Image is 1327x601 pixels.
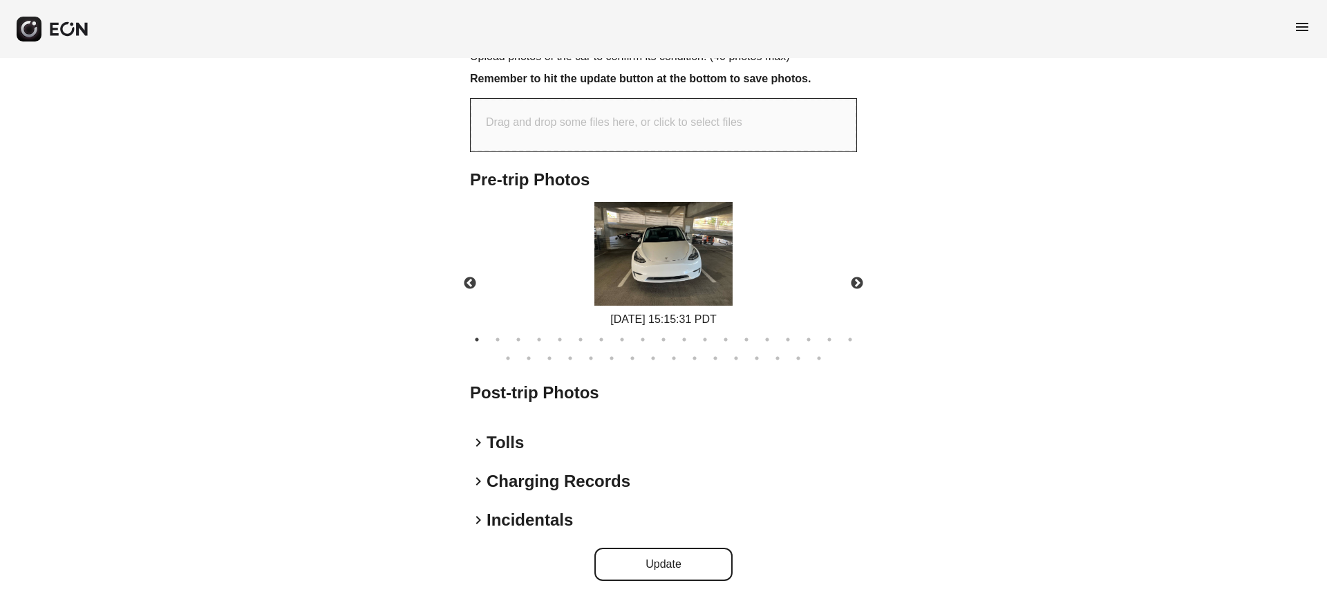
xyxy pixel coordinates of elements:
div: [DATE] 15:15:31 PDT [594,311,733,328]
button: 2 [491,333,505,346]
button: 9 [636,333,650,346]
h2: Post-trip Photos [470,382,857,404]
button: 4 [532,333,546,346]
button: 30 [708,351,722,365]
button: 8 [615,333,629,346]
button: Update [594,548,733,581]
button: 1 [470,333,484,346]
h2: Incidentals [487,509,573,531]
button: 15 [760,333,774,346]
span: keyboard_arrow_right [470,473,487,490]
span: menu [1294,19,1310,35]
h2: Pre-trip Photos [470,169,857,191]
button: 5 [553,333,567,346]
button: 28 [667,351,681,365]
button: 6 [574,333,587,346]
button: 21 [522,351,536,365]
button: 12 [698,333,712,346]
button: 23 [563,351,577,365]
h2: Charging Records [487,470,630,492]
button: 16 [781,333,795,346]
button: 25 [605,351,619,365]
button: 18 [822,333,836,346]
p: Drag and drop some files here, or click to select files [486,114,742,131]
button: 22 [543,351,556,365]
button: 10 [657,333,670,346]
button: 14 [740,333,753,346]
button: 7 [594,333,608,346]
button: 35 [812,351,826,365]
button: 32 [750,351,764,365]
span: keyboard_arrow_right [470,512,487,528]
img: https://fastfleet.me/rails/active_storage/blobs/redirect/eyJfcmFpbHMiOnsibWVzc2FnZSI6IkJBaHBBd054... [594,202,733,306]
button: 19 [843,333,857,346]
button: Previous [446,259,494,308]
button: 17 [802,333,816,346]
button: 29 [688,351,702,365]
span: keyboard_arrow_right [470,434,487,451]
button: 13 [719,333,733,346]
button: 33 [771,351,784,365]
button: 11 [677,333,691,346]
button: 31 [729,351,743,365]
button: 26 [625,351,639,365]
button: Next [833,259,881,308]
button: 27 [646,351,660,365]
h3: Remember to hit the update button at the bottom to save photos. [470,71,857,87]
button: 3 [511,333,525,346]
button: 24 [584,351,598,365]
button: 34 [791,351,805,365]
h2: Tolls [487,432,524,454]
button: 20 [501,351,515,365]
